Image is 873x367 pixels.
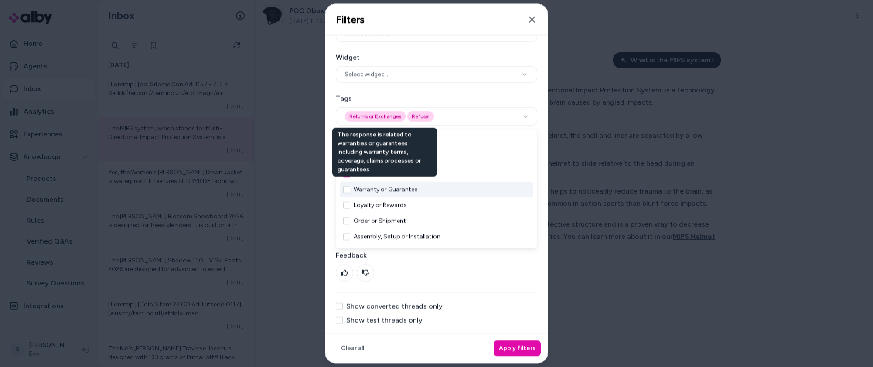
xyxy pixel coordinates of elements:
button: Clear all [336,340,369,356]
button: Apply filters [494,340,541,356]
button: Order or Shipment [354,217,406,225]
label: Show converted threads only [346,303,443,310]
label: Widget [336,52,537,63]
h2: Filters [336,13,365,26]
div: Suggestions [336,129,537,248]
div: The response is related to warranties or guarantees including warranty terms, coverage, claims pr... [332,128,437,177]
label: Tags [336,93,537,104]
div: Refusal [407,111,434,122]
label: Feedback [336,250,537,261]
button: Loyalty or Rewards [354,201,407,210]
button: Assembly, Setup or Installation [354,232,440,241]
div: Returns or Exchanges [345,111,406,122]
label: Show test threads only [346,317,423,324]
button: Warranty or Guarantee [354,185,417,194]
